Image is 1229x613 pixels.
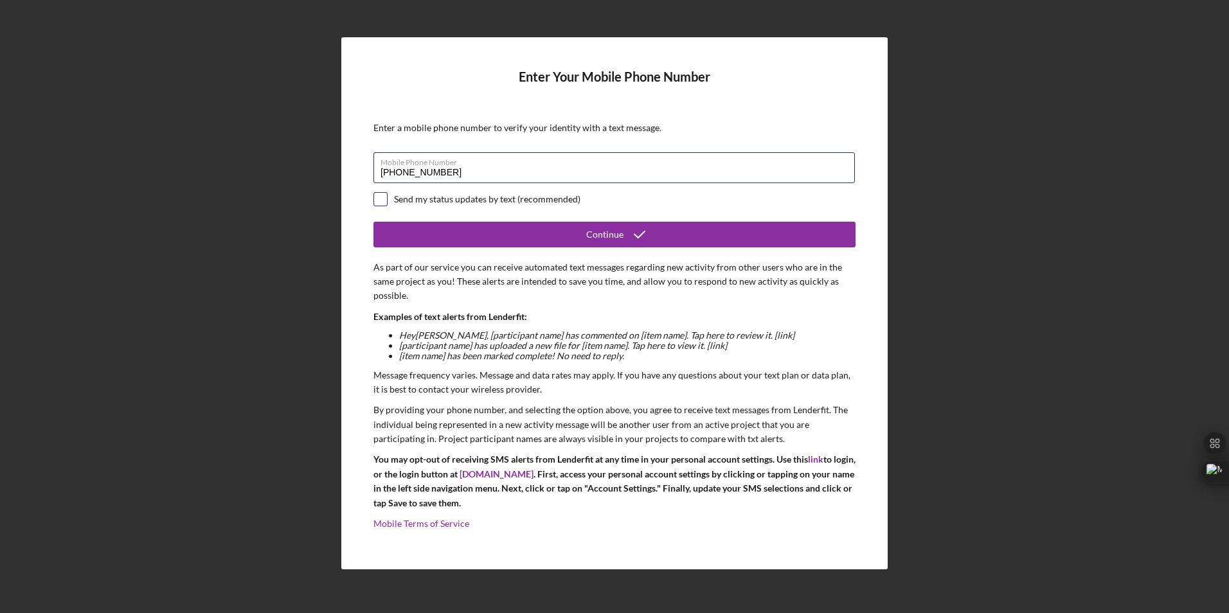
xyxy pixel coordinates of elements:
button: Continue [373,222,856,247]
a: Mobile Terms of Service [373,518,469,529]
p: By providing your phone number, and selecting the option above, you agree to receive text message... [373,403,856,446]
div: Enter a mobile phone number to verify your identity with a text message. [373,123,856,133]
p: You may opt-out of receiving SMS alerts from Lenderfit at any time in your personal account setti... [373,452,856,510]
p: As part of our service you can receive automated text messages regarding new activity from other ... [373,260,856,303]
div: Send my status updates by text (recommended) [394,194,580,204]
p: Message frequency varies. Message and data rates may apply. If you have any questions about your ... [373,368,856,397]
a: [DOMAIN_NAME] [460,468,534,479]
a: link [808,454,823,465]
div: Continue [586,222,623,247]
h4: Enter Your Mobile Phone Number [373,69,856,103]
li: [participant name] has uploaded a new file for [item name]. Tap here to view it. [link] [399,341,856,351]
li: Hey [PERSON_NAME] , [participant name] has commented on [item name]. Tap here to review it. [link] [399,330,856,341]
li: [item name] has been marked complete! No need to reply. [399,351,856,361]
p: Examples of text alerts from Lenderfit: [373,310,856,324]
label: Mobile Phone Number [381,153,855,167]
